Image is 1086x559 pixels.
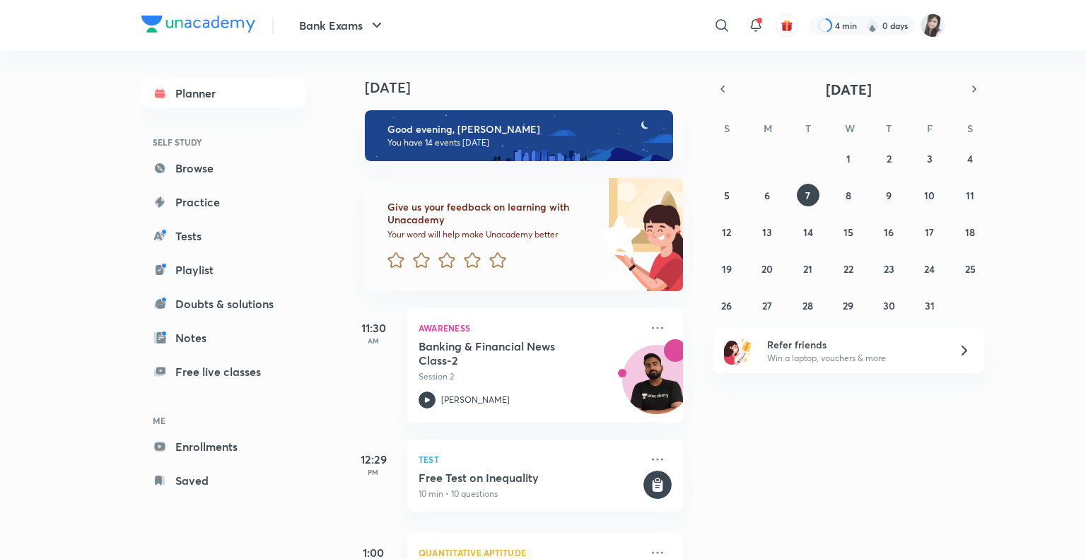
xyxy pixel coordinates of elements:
button: Bank Exams [291,11,394,40]
button: October 13, 2025 [756,220,778,243]
a: Enrollments [141,433,305,461]
button: October 12, 2025 [716,220,738,243]
a: Doubts & solutions [141,290,305,318]
abbr: October 17, 2025 [925,225,934,239]
button: October 15, 2025 [837,220,860,243]
button: October 9, 2025 [877,184,900,206]
abbr: October 19, 2025 [722,262,732,276]
p: [PERSON_NAME] [441,394,510,406]
h6: ME [141,408,305,433]
p: You have 14 events [DATE] [387,137,660,148]
abbr: October 31, 2025 [925,299,935,312]
button: October 3, 2025 [918,147,941,170]
abbr: Monday [764,122,772,135]
abbr: October 24, 2025 [924,262,935,276]
abbr: October 2, 2025 [887,152,892,165]
a: Tests [141,222,305,250]
abbr: October 6, 2025 [764,189,770,202]
abbr: Sunday [724,122,730,135]
button: October 25, 2025 [959,257,981,280]
button: October 11, 2025 [959,184,981,206]
abbr: October 14, 2025 [803,225,813,239]
button: October 16, 2025 [877,220,900,243]
abbr: October 7, 2025 [805,189,810,202]
button: October 31, 2025 [918,294,941,317]
a: Browse [141,154,305,182]
button: October 26, 2025 [716,294,738,317]
abbr: October 16, 2025 [884,225,894,239]
h4: [DATE] [365,79,697,96]
h6: SELF STUDY [141,130,305,154]
a: Company Logo [141,16,255,36]
button: October 17, 2025 [918,220,941,243]
button: October 1, 2025 [837,147,860,170]
abbr: October 9, 2025 [886,189,892,202]
abbr: Thursday [886,122,892,135]
h5: 11:30 [345,319,402,336]
abbr: October 22, 2025 [843,262,853,276]
button: October 22, 2025 [837,257,860,280]
abbr: October 25, 2025 [965,262,976,276]
p: Awareness [419,319,641,336]
abbr: October 30, 2025 [883,299,895,312]
button: October 4, 2025 [959,147,981,170]
button: [DATE] [732,79,964,99]
button: October 2, 2025 [877,147,900,170]
abbr: October 27, 2025 [762,299,772,312]
a: Saved [141,466,305,495]
h5: 12:29 [345,451,402,468]
p: 10 min • 10 questions [419,488,641,500]
button: October 27, 2025 [756,294,778,317]
button: October 24, 2025 [918,257,941,280]
button: October 10, 2025 [918,184,941,206]
button: October 7, 2025 [797,184,819,206]
button: October 29, 2025 [837,294,860,317]
button: October 30, 2025 [877,294,900,317]
abbr: October 13, 2025 [762,225,772,239]
button: October 20, 2025 [756,257,778,280]
img: avatar [781,19,793,32]
button: October 6, 2025 [756,184,778,206]
abbr: October 12, 2025 [722,225,731,239]
abbr: October 28, 2025 [802,299,813,312]
h6: Refer friends [767,337,941,352]
abbr: Wednesday [845,122,855,135]
button: October 19, 2025 [716,257,738,280]
img: referral [724,336,752,365]
a: Planner [141,79,305,107]
abbr: October 11, 2025 [966,189,974,202]
img: Avatar [623,353,691,420]
button: October 5, 2025 [716,184,738,206]
p: AM [345,336,402,345]
abbr: October 18, 2025 [965,225,975,239]
img: Manjeet Kaur [921,13,945,37]
h6: Give us your feedback on learning with Unacademy [387,201,594,226]
p: Session 2 [419,370,641,383]
abbr: October 29, 2025 [843,299,853,312]
abbr: October 15, 2025 [843,225,853,239]
h5: Banking & Financial News Class-2 [419,339,595,367]
abbr: October 1, 2025 [846,152,851,165]
a: Practice [141,188,305,216]
button: October 21, 2025 [797,257,819,280]
p: Win a laptop, vouchers & more [767,352,941,365]
a: Playlist [141,256,305,284]
button: October 8, 2025 [837,184,860,206]
h5: Free Test on Inequality [419,471,641,485]
img: streak [865,18,880,33]
abbr: Tuesday [805,122,811,135]
abbr: Friday [927,122,933,135]
abbr: October 23, 2025 [884,262,894,276]
button: October 28, 2025 [797,294,819,317]
abbr: October 10, 2025 [924,189,935,202]
abbr: October 26, 2025 [721,299,732,312]
abbr: October 5, 2025 [724,189,730,202]
abbr: October 8, 2025 [846,189,851,202]
p: Your word will help make Unacademy better [387,229,594,240]
p: Test [419,451,641,468]
abbr: October 4, 2025 [967,152,973,165]
img: Company Logo [141,16,255,33]
button: October 23, 2025 [877,257,900,280]
abbr: October 3, 2025 [927,152,933,165]
img: evening [365,110,673,161]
